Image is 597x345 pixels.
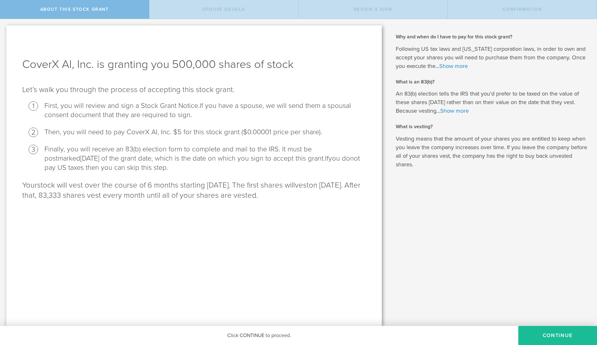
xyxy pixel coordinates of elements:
[80,154,325,163] span: [DATE] of the grant date, which is the date on which you sign to accept this grant.
[440,107,469,114] a: Show more
[22,180,366,201] p: stock will vest over the course of 6 months starting [DATE]. The first shares will on [DATE]. Aft...
[22,57,366,72] h1: CoverX AI, Inc. is granting you 500,000 shares of stock
[502,7,542,12] span: Confirmation
[396,123,587,130] h2: What is vesting?
[44,128,366,137] li: Then, you will need to pay CoverX AI, Inc. $5 for this stock grant ($0.00001 price per share).
[40,7,109,12] span: About this stock grant
[396,78,587,85] h2: What is an 83(b)?
[396,135,587,169] p: Vesting means that the amount of your shares you are entitled to keep when you leave the company ...
[22,85,366,95] p: Let’s walk you through the process of accepting this stock grant .
[44,145,366,172] li: Finally, you will receive an 83(b) election form to complete and mail to the IRS . It must be pos...
[44,101,366,120] li: First, you will review and sign a Stock Grant Notice.
[328,154,350,163] span: you do
[439,63,468,70] a: Show more
[396,90,587,115] p: An 83(b) election tells the IRS that you’d prefer to be taxed on the value of these shares [DATE]...
[202,7,245,12] span: Spouse Details
[396,45,587,70] p: Following US tax laws and [US_STATE] corporation laws, in order to own and accept your shares you...
[396,33,587,40] h2: Why and when do I have to pay for this stock grant?
[295,181,309,190] span: vest
[22,181,37,190] span: Your
[518,326,597,345] button: CONTINUE
[565,295,597,326] iframe: Chat Widget
[354,7,392,12] span: Review & Sign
